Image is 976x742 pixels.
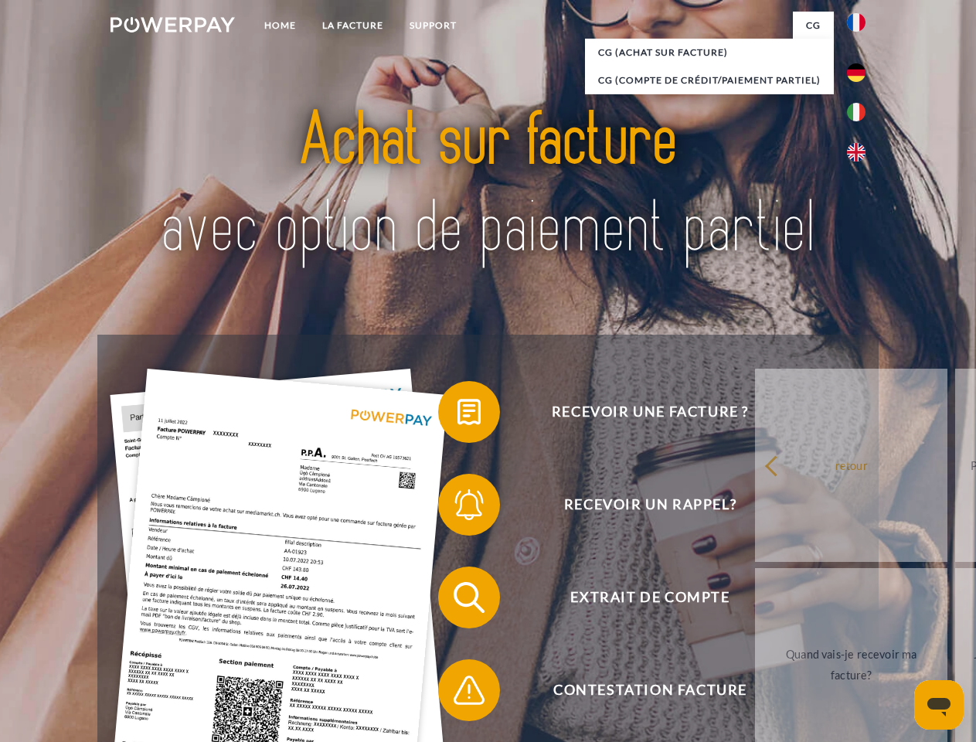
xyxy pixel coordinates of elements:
[251,12,309,39] a: Home
[438,474,840,536] button: Recevoir un rappel?
[396,12,470,39] a: Support
[585,66,834,94] a: CG (Compte de crédit/paiement partiel)
[847,63,865,82] img: de
[148,74,828,296] img: title-powerpay_fr.svg
[847,13,865,32] img: fr
[847,103,865,121] img: it
[793,12,834,39] a: CG
[461,659,839,721] span: Contestation Facture
[438,567,840,628] button: Extrait de compte
[450,671,488,710] img: qb_warning.svg
[438,659,840,721] button: Contestation Facture
[914,680,964,730] iframe: Bouton de lancement de la fenêtre de messagerie
[450,578,488,617] img: qb_search.svg
[450,393,488,431] img: qb_bill.svg
[585,39,834,66] a: CG (achat sur facture)
[461,474,839,536] span: Recevoir un rappel?
[111,17,235,32] img: logo-powerpay-white.svg
[438,381,840,443] button: Recevoir une facture ?
[847,143,865,162] img: en
[309,12,396,39] a: LA FACTURE
[461,381,839,443] span: Recevoir une facture ?
[461,567,839,628] span: Extrait de compte
[764,454,938,475] div: retour
[764,644,938,686] div: Quand vais-je recevoir ma facture?
[450,485,488,524] img: qb_bell.svg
